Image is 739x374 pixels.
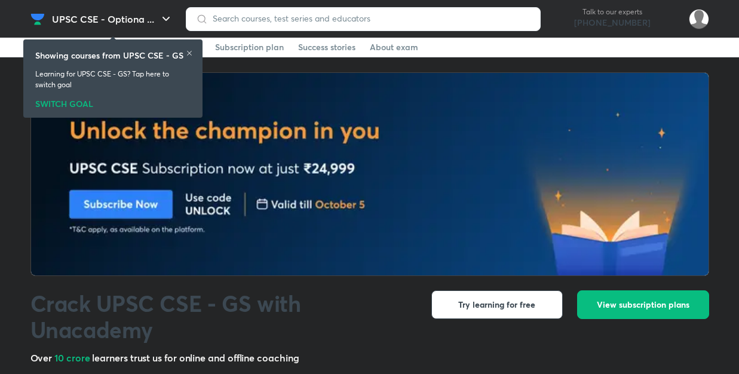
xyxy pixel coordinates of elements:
[574,7,651,17] p: Talk to our experts
[208,14,531,23] input: Search courses, test series and educators
[689,9,709,29] img: Ayush Kumar
[370,38,418,57] a: About exam
[298,38,355,57] a: Success stories
[30,12,45,26] img: Company Logo
[54,351,92,364] span: 10 crore
[597,299,689,311] span: View subscription plans
[35,95,191,108] div: SWITCH GOAL
[215,41,284,53] div: Subscription plan
[298,41,355,53] div: Success stories
[660,10,679,29] img: avatar
[550,7,574,31] img: call-us
[458,299,535,311] span: Try learning for free
[215,38,284,57] a: Subscription plan
[431,290,563,319] button: Try learning for free
[574,17,651,29] a: [PHONE_NUMBER]
[577,290,709,319] button: View subscription plans
[45,7,180,31] button: UPSC CSE - Optiona ...
[35,49,183,62] h6: Showing courses from UPSC CSE - GS
[30,290,412,344] h1: Crack UPSC CSE - GS with Unacademy
[370,41,418,53] div: About exam
[92,351,299,364] span: learners trust us for online and offline coaching
[30,351,55,364] span: Over
[35,69,191,90] p: Learning for UPSC CSE - GS? Tap here to switch goal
